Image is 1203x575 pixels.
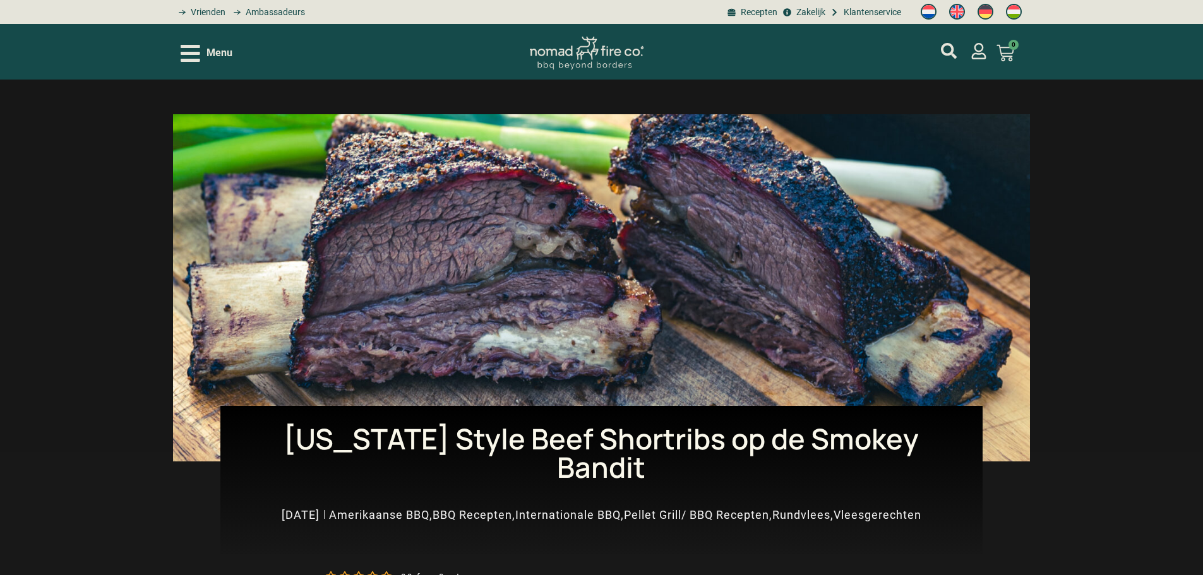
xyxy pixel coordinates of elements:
a: [DATE] [282,507,320,523]
span: , , , , , [329,508,921,521]
img: Duits [978,4,993,20]
img: Nomad Logo [530,37,643,70]
img: Shortribs op de pellet grill [173,114,1030,461]
img: Engels [949,4,965,20]
a: Switch to Hongaars [1000,1,1028,23]
a: mijn account [971,43,987,59]
a: Vleesgerechten [834,508,921,521]
h1: [US_STATE] Style Beef Shortribs op de Smokey Bandit [239,425,963,482]
a: BBQ recepten [726,6,777,19]
a: BBQ Recepten [433,508,512,521]
div: Open/Close Menu [181,42,232,64]
span: Vrienden [188,6,225,19]
span: 0 [1008,40,1019,50]
span: Recepten [738,6,777,19]
span: Menu [206,45,232,61]
img: Nederlands [921,4,937,20]
a: Switch to Duits [971,1,1000,23]
a: 0 [981,37,1029,69]
time: [DATE] [282,508,320,521]
a: mijn account [941,43,957,59]
span: Klantenservice [841,6,901,19]
span: Zakelijk [793,6,825,19]
a: grill bill zakeljk [781,6,825,19]
a: Internationale BBQ [515,508,621,521]
a: grill bill vrienden [174,6,225,19]
span: Ambassadeurs [242,6,305,19]
a: grill bill ambassadors [229,6,304,19]
a: Pellet Grill/ BBQ Recepten [624,508,769,521]
a: Switch to Engels [943,1,971,23]
a: Rundvlees [772,508,830,521]
img: Hongaars [1006,4,1022,20]
a: Amerikaanse BBQ [329,508,429,521]
a: grill bill klantenservice [829,6,901,19]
